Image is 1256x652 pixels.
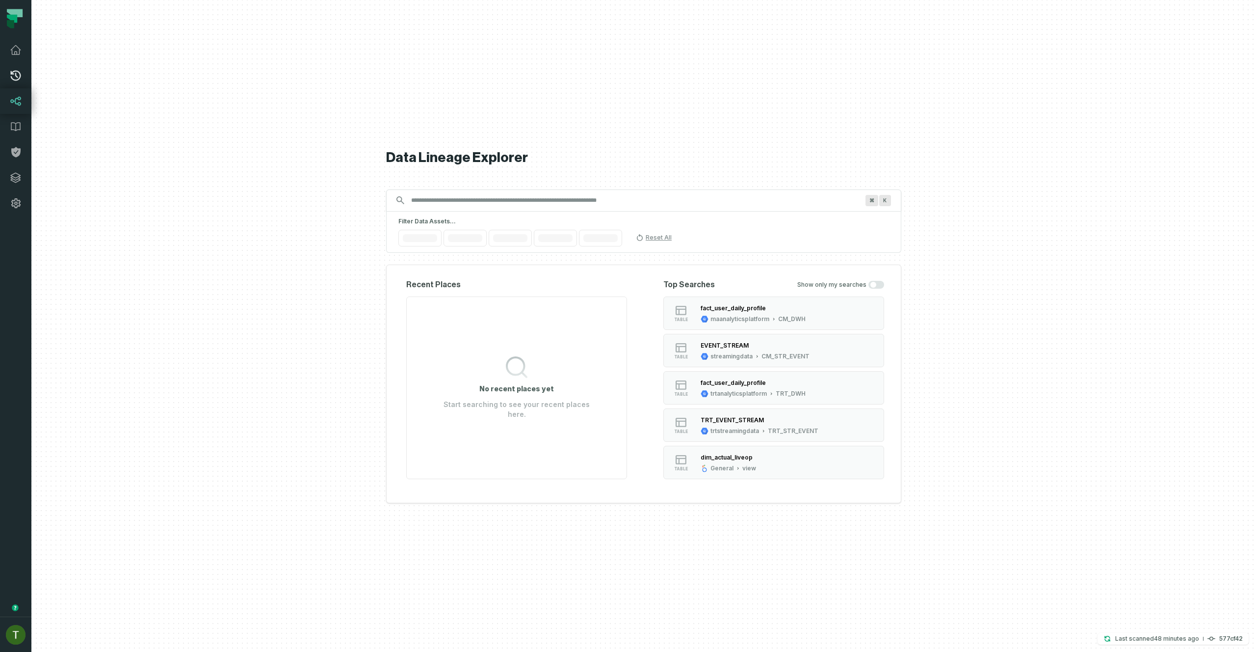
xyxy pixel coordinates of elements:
[386,149,901,166] h1: Data Lineage Explorer
[1219,636,1243,642] h4: 577cf42
[1098,633,1249,645] button: Last scanned[DATE] 2:13:45 PM577cf42
[6,625,26,645] img: avatar of Tomer Galun
[11,603,20,612] div: Tooltip anchor
[865,195,878,206] span: Press ⌘ + K to focus the search bar
[1115,634,1199,644] p: Last scanned
[879,195,891,206] span: Press ⌘ + K to focus the search bar
[1154,635,1199,642] relative-time: Sep 28, 2025, 2:13 PM GMT+3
